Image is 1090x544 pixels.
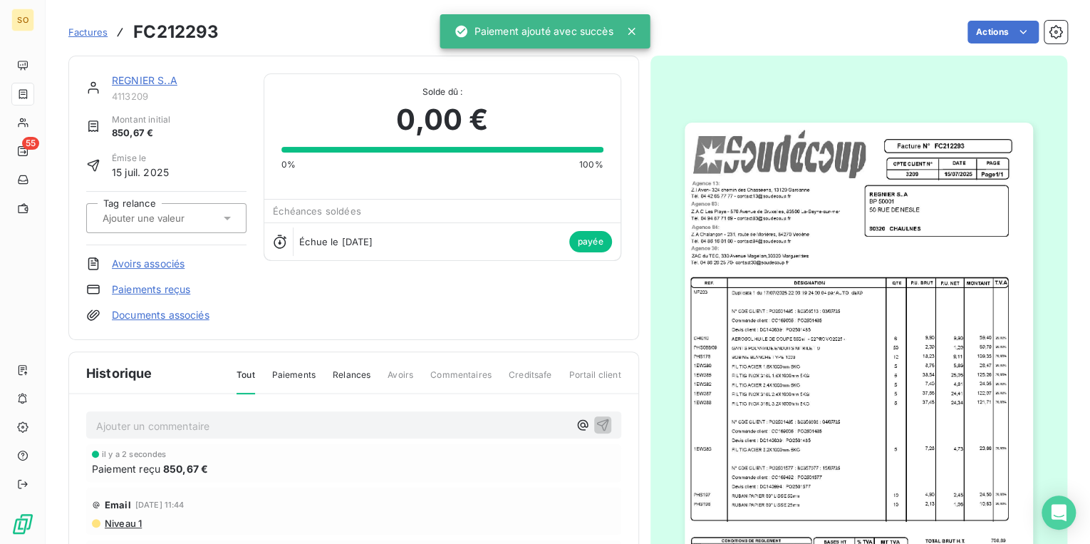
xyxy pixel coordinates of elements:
[112,113,170,126] span: Montant initial
[112,257,185,271] a: Avoirs associés
[101,212,244,225] input: Ajouter une valeur
[281,158,296,171] span: 0%
[133,19,219,45] h3: FC212293
[281,86,603,98] span: Solde dû :
[135,501,185,509] span: [DATE] 11:44
[579,158,603,171] span: 100%
[396,98,488,141] span: 0,00 €
[299,236,373,247] span: Échue le [DATE]
[92,461,160,476] span: Paiement reçu
[112,308,209,322] a: Documents associés
[68,25,108,39] a: Factures
[273,205,361,217] span: Échéances soldées
[454,19,613,44] div: Paiement ajouté avec succès
[333,369,370,393] span: Relances
[103,518,142,529] span: Niveau 1
[11,9,34,31] div: SO
[102,450,167,458] span: il y a 2 secondes
[112,74,177,86] a: REGNIER S..A
[86,364,152,383] span: Historique
[569,231,612,252] span: payée
[112,152,169,165] span: Émise le
[509,369,552,393] span: Creditsafe
[105,499,131,510] span: Email
[1042,496,1076,530] div: Open Intercom Messenger
[112,126,170,140] span: 850,67 €
[569,369,621,393] span: Portail client
[68,26,108,38] span: Factures
[112,91,246,102] span: 4113209
[112,282,190,297] a: Paiements reçus
[237,369,255,394] span: Tout
[22,137,39,150] span: 55
[163,461,208,476] span: 850,67 €
[112,165,169,180] span: 15 juil. 2025
[388,369,413,393] span: Avoirs
[430,369,492,393] span: Commentaires
[272,369,316,393] span: Paiements
[967,21,1039,43] button: Actions
[11,513,34,535] img: Logo LeanPay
